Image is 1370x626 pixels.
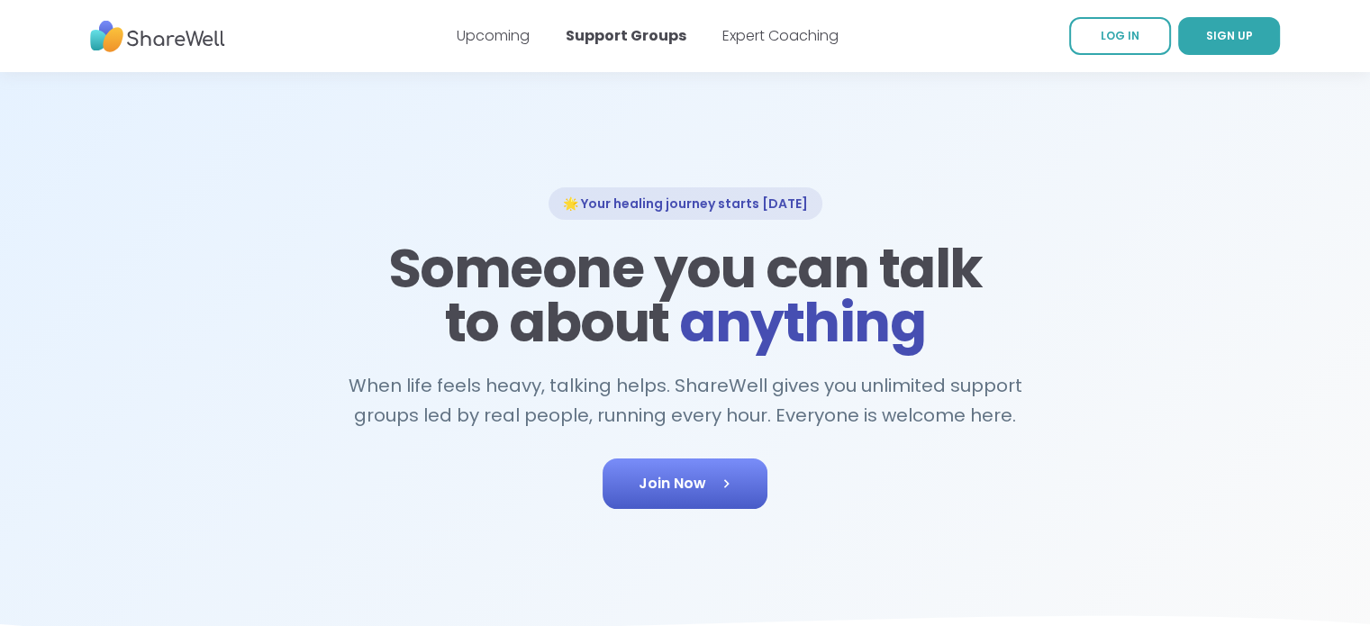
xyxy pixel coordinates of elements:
[1069,17,1171,55] a: LOG IN
[340,371,1031,430] h2: When life feels heavy, talking helps. ShareWell gives you unlimited support groups led by real pe...
[1178,17,1280,55] a: SIGN UP
[383,241,988,349] h1: Someone you can talk to about
[603,458,767,509] a: Join Now
[722,25,839,46] a: Expert Coaching
[566,25,686,46] a: Support Groups
[90,12,225,61] img: ShareWell Nav Logo
[1206,28,1253,43] span: SIGN UP
[679,285,925,360] span: anything
[639,473,731,494] span: Join Now
[457,25,530,46] a: Upcoming
[1101,28,1139,43] span: LOG IN
[549,187,822,220] div: 🌟 Your healing journey starts [DATE]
